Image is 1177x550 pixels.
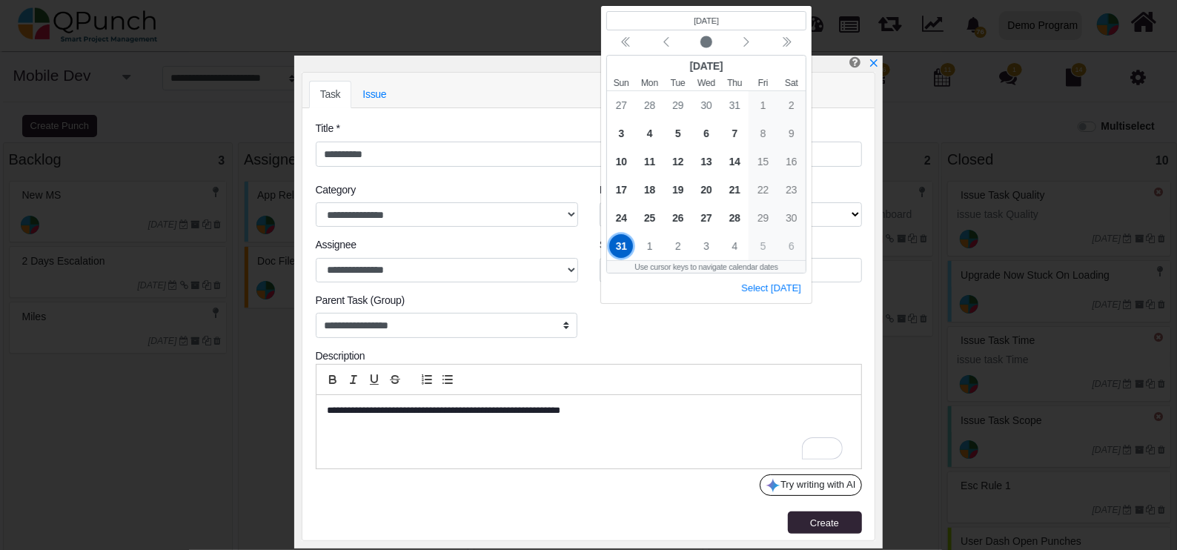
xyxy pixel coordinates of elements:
header: Selected date [606,11,806,30]
span: 26 [666,206,690,230]
div: 8/15/2025 [749,148,777,176]
button: Create [788,511,862,534]
div: 8/11/2025 [635,148,663,176]
div: 8/27/2025 [692,204,720,232]
div: 8/9/2025 [778,119,806,148]
div: 9/2/2025 [664,232,692,260]
div: 8/7/2025 [720,119,749,148]
svg: chevron left [660,36,672,48]
span: 5 [666,122,690,145]
div: 8/25/2025 [635,204,663,232]
legend: Parent Task (Group) [316,293,578,313]
div: 9/4/2025 [720,232,749,260]
div: Calendar navigation [606,33,806,53]
div: 8/4/2025 [635,119,663,148]
span: 21 [723,178,746,202]
small: Monday [635,77,663,90]
div: 8/29/2025 [749,204,777,232]
span: 30 [694,93,718,117]
span: 3 [609,122,633,145]
button: Previous year [606,33,646,53]
div: 9/5/2025 [749,232,777,260]
span: 31 [609,234,633,258]
a: Task [309,81,352,108]
small: Saturday [778,77,806,90]
div: 7/30/2025 [692,91,720,119]
svg: circle fill [700,36,712,48]
span: 14 [723,150,746,173]
button: Previous month [646,33,686,53]
div: 8/1/2025 [749,91,777,119]
div: 8/28/2025 [720,204,749,232]
img: google-gemini-icon.8b74464.png [766,478,780,493]
div: 9/6/2025 [778,232,806,260]
div: 8/24/2025 [607,204,635,232]
legend: Assignee [316,237,578,257]
div: 8/6/2025 [692,119,720,148]
div: 8/10/2025 [607,148,635,176]
button: Try writing with AI [760,474,861,497]
div: 8/5/2025 [664,119,692,148]
div: 8/21/2025 [720,176,749,204]
span: 18 [637,178,661,202]
span: 7 [723,122,746,145]
div: 8/26/2025 [664,204,692,232]
svg: chevron left [740,36,752,48]
div: 8/2/2025 [778,91,806,119]
div: 7/29/2025 [664,91,692,119]
span: 6 [694,122,718,145]
span: 25 [637,206,661,230]
legend: Label [600,182,862,202]
div: 7/27/2025 [607,91,635,119]
div: Use cursor keys to navigate calendar dates [607,261,806,273]
small: Tuesday [664,77,692,90]
small: Friday [749,77,777,90]
div: 8/12/2025 [664,148,692,176]
span: 4 [637,122,661,145]
div: 8/14/2025 [720,148,749,176]
div: 7/31/2025 [720,91,749,119]
span: 31 [723,93,746,117]
i: Create Punch [850,56,861,68]
a: Issue [351,81,397,108]
div: 8/31/2025 (Selected date) (Today) [607,232,635,260]
span: 19 [666,178,690,202]
legend: Category [316,182,578,202]
div: 8/8/2025 [749,119,777,148]
div: 8/30/2025 [778,204,806,232]
button: Next month [726,33,766,53]
bdi: [DATE] [694,16,719,25]
div: 8/13/2025 [692,148,720,176]
small: Sunday [607,77,635,90]
div: 7/28/2025 [635,91,663,119]
span: 11 [637,150,661,173]
div: 8/19/2025 [664,176,692,204]
svg: x [869,58,879,68]
button: Next year [766,33,806,53]
span: 12 [666,150,690,173]
span: 13 [694,150,718,173]
span: 4 [723,234,746,258]
div: 8/20/2025 [692,176,720,204]
span: Create [810,517,839,529]
div: 8/18/2025 [635,176,663,204]
small: Wednesday [692,77,720,90]
span: 17 [609,178,633,202]
span: 28 [637,93,661,117]
span: 24 [609,206,633,230]
div: 8/3/2025 [607,119,635,148]
span: 3 [694,234,718,258]
span: 27 [609,93,633,117]
span: 2 [666,234,690,258]
label: Title * [316,121,340,136]
div: 9/3/2025 [692,232,720,260]
legend: Start Date [600,237,862,257]
span: 10 [609,150,633,173]
small: Thursday [720,77,749,90]
div: 8/22/2025 [749,176,777,204]
div: 8/23/2025 [778,176,806,204]
span: 1 [637,234,661,258]
span: 20 [694,178,718,202]
span: 29 [666,93,690,117]
button: Current month [686,33,726,53]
